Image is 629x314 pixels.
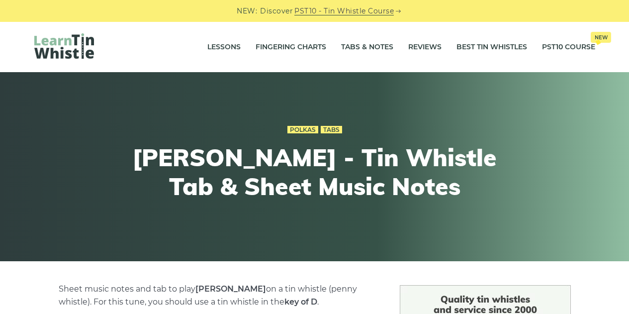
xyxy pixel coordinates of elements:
a: Fingering Charts [256,35,326,60]
h1: [PERSON_NAME] - Tin Whistle Tab & Sheet Music Notes [132,143,498,201]
span: New [591,32,611,43]
p: Sheet music notes and tab to play on a tin whistle (penny whistle). For this tune, you should use... [59,283,376,309]
a: Lessons [207,35,241,60]
a: Polkas [287,126,318,134]
a: Tabs & Notes [341,35,393,60]
strong: [PERSON_NAME] [195,284,266,294]
strong: key of D [284,297,317,307]
a: Tabs [321,126,342,134]
a: PST10 CourseNew [542,35,595,60]
a: Best Tin Whistles [456,35,527,60]
img: LearnTinWhistle.com [34,33,94,59]
a: Reviews [408,35,442,60]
